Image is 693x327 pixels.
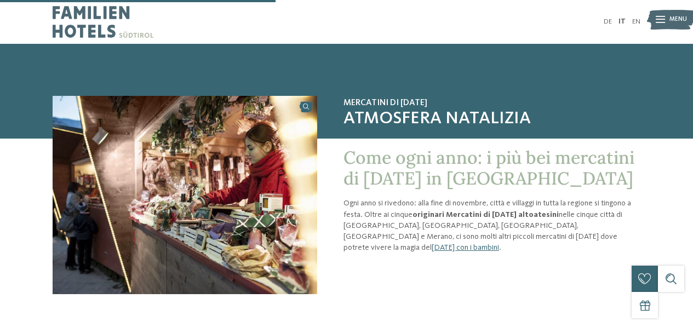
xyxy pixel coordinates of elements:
span: Menu [669,15,687,24]
img: Mercatini di Natale in Alto Adige: magia pura [53,96,317,294]
strong: originari Mercatini di [DATE] altoatesini [413,211,559,219]
span: Come ogni anno: i più bei mercatini di [DATE] in [GEOGRAPHIC_DATA] [343,146,634,190]
span: Mercatini di [DATE] [343,98,640,108]
span: Atmosfera natalizia [343,108,640,129]
p: Ogni anno si rivedono: alla fine di novembre, città e villaggi in tutta la regione si tingono a f... [343,198,640,253]
a: EN [632,18,640,25]
a: [DATE] con i bambini [432,244,499,251]
a: DE [604,18,612,25]
a: IT [618,18,626,25]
